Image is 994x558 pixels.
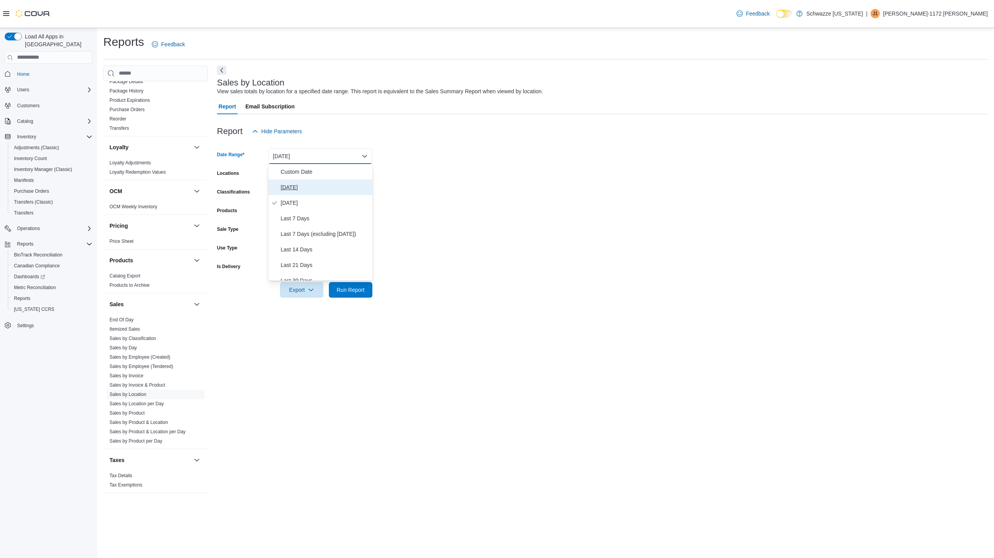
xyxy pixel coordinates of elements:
button: Pricing [109,222,191,230]
span: Reports [11,294,92,303]
button: Sales [109,300,191,308]
h3: Loyalty [109,143,129,151]
span: Users [17,87,29,93]
a: Sales by Location per Day [109,401,164,406]
span: Reports [17,241,33,247]
a: Metrc Reconciliation [11,283,59,292]
span: Hide Parameters [261,127,302,135]
a: Inventory Count [11,154,50,163]
label: Classifications [217,189,250,195]
button: Pricing [192,221,202,230]
span: Inventory Manager (Classic) [11,165,92,174]
nav: Complex example [5,65,92,351]
h3: Sales by Location [217,78,285,87]
span: Feedback [746,10,770,17]
span: Manifests [11,176,92,185]
button: Home [2,68,96,80]
span: Catalog [17,118,33,124]
h3: Sales [109,300,124,308]
span: Load All Apps in [GEOGRAPHIC_DATA] [22,33,92,48]
label: Locations [217,170,239,176]
span: Sales by Invoice & Product [109,382,165,388]
a: Tax Exemptions [109,482,142,488]
div: OCM [103,202,208,214]
a: Tax Details [109,473,132,478]
div: Pricing [103,237,208,249]
span: Sales by Day [109,345,137,351]
button: Settings [2,319,96,331]
span: Last 21 Days [281,260,369,270]
span: Washington CCRS [11,305,92,314]
span: Users [14,85,92,94]
h3: Products [109,256,133,264]
span: Sales by Product per Day [109,438,162,444]
span: Sales by Employee (Tendered) [109,363,173,370]
span: Dashboards [11,272,92,281]
span: Inventory Manager (Classic) [14,166,72,173]
button: Reports [8,293,96,304]
span: Canadian Compliance [11,261,92,270]
span: Operations [17,225,40,232]
a: Itemized Sales [109,326,140,332]
button: Operations [2,223,96,234]
button: Traceability [192,499,202,509]
a: Loyalty Redemption Values [109,169,166,175]
a: Sales by Employee (Tendered) [109,364,173,369]
h3: Taxes [109,456,125,464]
span: Purchase Orders [109,106,145,113]
a: Home [14,70,33,79]
span: Purchase Orders [14,188,49,194]
a: End Of Day [109,317,134,323]
button: Adjustments (Classic) [8,142,96,153]
a: Product Expirations [109,98,150,103]
button: Inventory [2,131,96,142]
button: Run Report [329,282,372,298]
div: Products [103,271,208,293]
a: Customers [14,101,43,110]
button: Manifests [8,175,96,186]
span: Inventory [17,134,36,140]
span: Price Sheet [109,238,134,244]
button: [DATE] [268,148,372,164]
a: Package History [109,88,143,94]
span: Transfers [11,208,92,218]
span: Manifests [14,177,34,183]
button: [US_STATE] CCRS [8,304,96,315]
button: Inventory Manager (Classic) [8,164,96,175]
button: Customers [2,100,96,111]
button: OCM [192,187,202,196]
button: Users [2,84,96,95]
span: Package Details [109,78,143,85]
a: Manifests [11,176,37,185]
span: Sales by Classification [109,335,156,342]
span: Tax Exemptions [109,482,142,488]
p: | [866,9,867,18]
h3: Pricing [109,222,128,230]
h1: Reports [103,34,144,50]
span: Settings [17,323,34,329]
button: Inventory [14,132,39,141]
span: Metrc Reconciliation [11,283,92,292]
div: View sales totals by location for a specified date range. This report is equivalent to the Sales ... [217,87,543,96]
span: Adjustments (Classic) [11,143,92,152]
button: Catalog [14,117,36,126]
a: Loyalty Adjustments [109,160,151,166]
span: Feedback [161,40,185,48]
button: Purchase Orders [8,186,96,197]
h3: OCM [109,187,122,195]
span: Customers [14,101,92,110]
button: Metrc Reconciliation [8,282,96,293]
button: OCM [109,187,191,195]
button: Transfers [8,208,96,218]
span: Sales by Product [109,410,145,416]
label: Products [217,208,237,214]
a: Sales by Invoice [109,373,143,378]
span: End Of Day [109,317,134,323]
button: Loyalty [109,143,191,151]
label: Use Type [217,245,237,251]
button: Transfers (Classic) [8,197,96,208]
span: Last 14 Days [281,245,369,254]
span: Reports [14,295,30,302]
